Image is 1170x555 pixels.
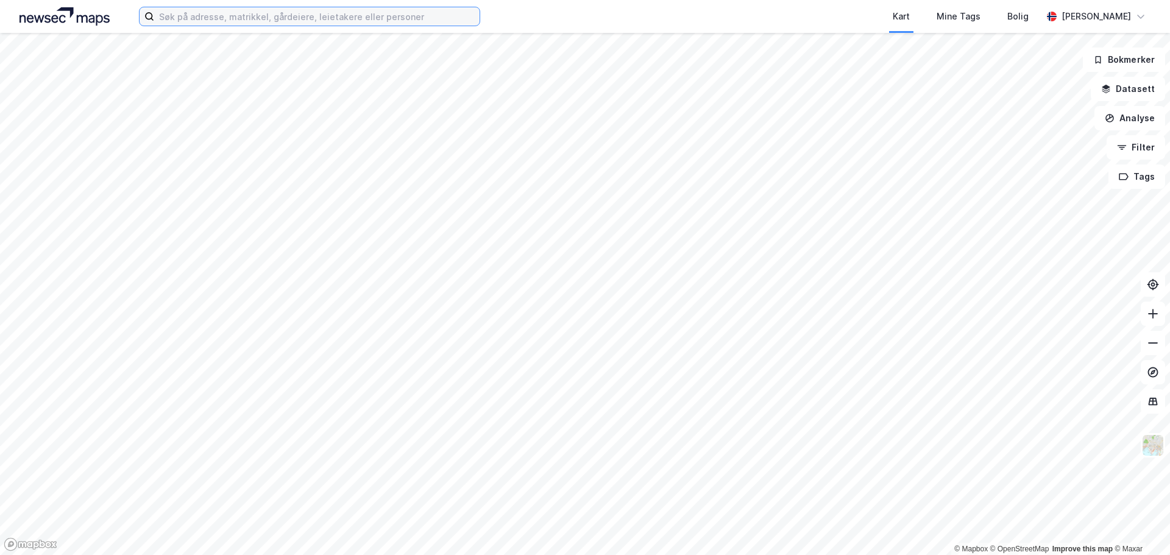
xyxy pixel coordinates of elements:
div: Kontrollprogram for chat [1109,497,1170,555]
div: [PERSON_NAME] [1062,9,1131,24]
div: Kart [893,9,910,24]
div: Mine Tags [937,9,980,24]
iframe: Chat Widget [1109,497,1170,555]
input: Søk på adresse, matrikkel, gårdeiere, leietakere eller personer [154,7,480,26]
div: Bolig [1007,9,1029,24]
img: logo.a4113a55bc3d86da70a041830d287a7e.svg [19,7,110,26]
